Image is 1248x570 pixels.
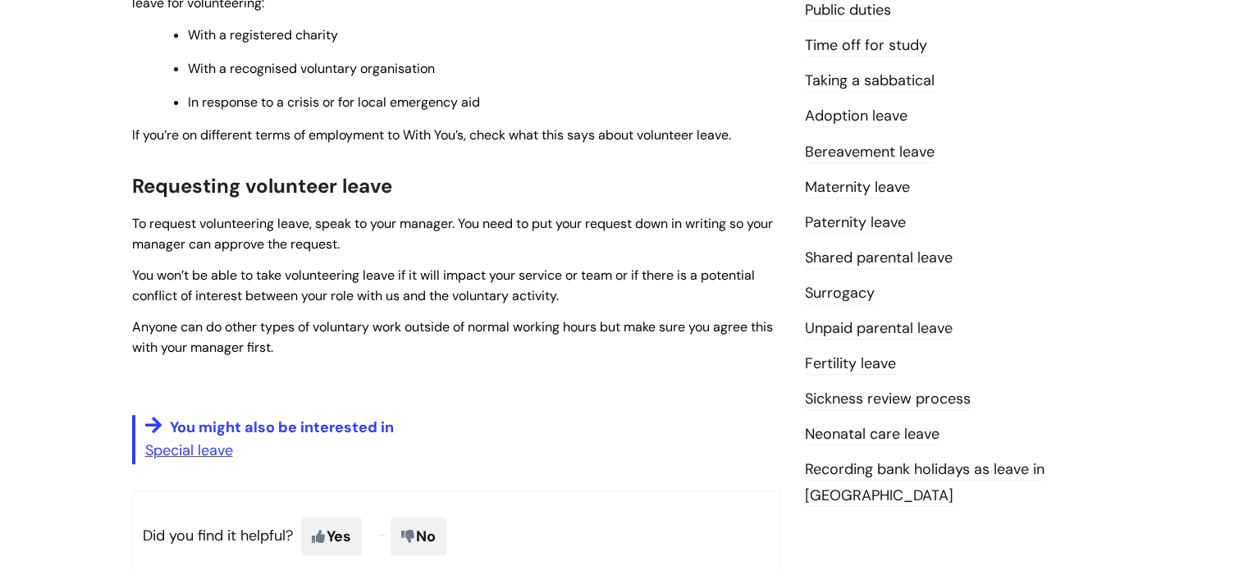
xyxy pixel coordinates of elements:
[391,518,446,555] span: No
[145,440,233,460] a: Special leave
[188,93,480,111] span: In response to a crisis or for local emergency aid
[805,459,1045,507] a: Recording bank holidays as leave in [GEOGRAPHIC_DATA]
[805,212,906,234] a: Paternity leave
[805,353,896,375] a: Fertility leave
[805,177,910,198] a: Maternity leave
[805,283,875,304] a: Surrogacy
[188,60,435,77] span: With a recognised voluntary organisation
[805,248,953,269] a: Shared parental leave
[170,417,394,437] span: You might also be interested in
[805,71,935,92] a: Taking a sabbatical
[132,267,755,304] span: You won’t be able to take volunteering leave if it will impact your service or team or if there i...
[805,389,971,410] a: Sickness review process
[805,424,939,445] a: Neonatal care leave
[132,126,731,144] span: If you’re on different terms of employment to With You’s, check what this says about volunteer le...
[132,215,773,253] span: To request volunteering leave, speak to your manager. You need to put your request down in writin...
[805,35,927,57] a: Time off for study
[805,106,907,127] a: Adoption leave
[805,318,953,340] a: Unpaid parental leave
[188,26,338,43] span: With a registered charity
[132,318,773,356] span: Anyone can do other types of voluntary work outside of normal working hours but make sure you agr...
[132,173,392,198] span: Requesting volunteer leave
[805,142,935,163] a: Bereavement leave
[301,518,362,555] span: Yes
